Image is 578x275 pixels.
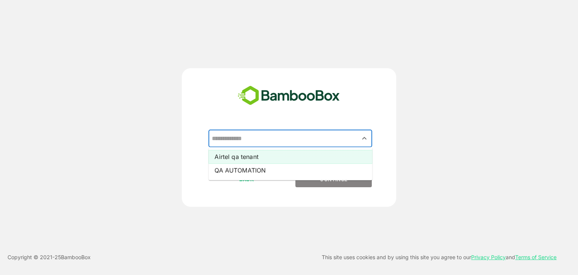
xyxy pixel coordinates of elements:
[359,133,370,144] button: Close
[234,83,344,108] img: bamboobox
[208,150,372,163] li: Airtel qa tenant
[471,254,506,260] a: Privacy Policy
[515,254,557,260] a: Terms of Service
[322,253,557,262] p: This site uses cookies and by using this site you agree to our and
[8,253,91,262] p: Copyright © 2021- 25 BambooBox
[208,163,372,177] li: QA AUTOMATION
